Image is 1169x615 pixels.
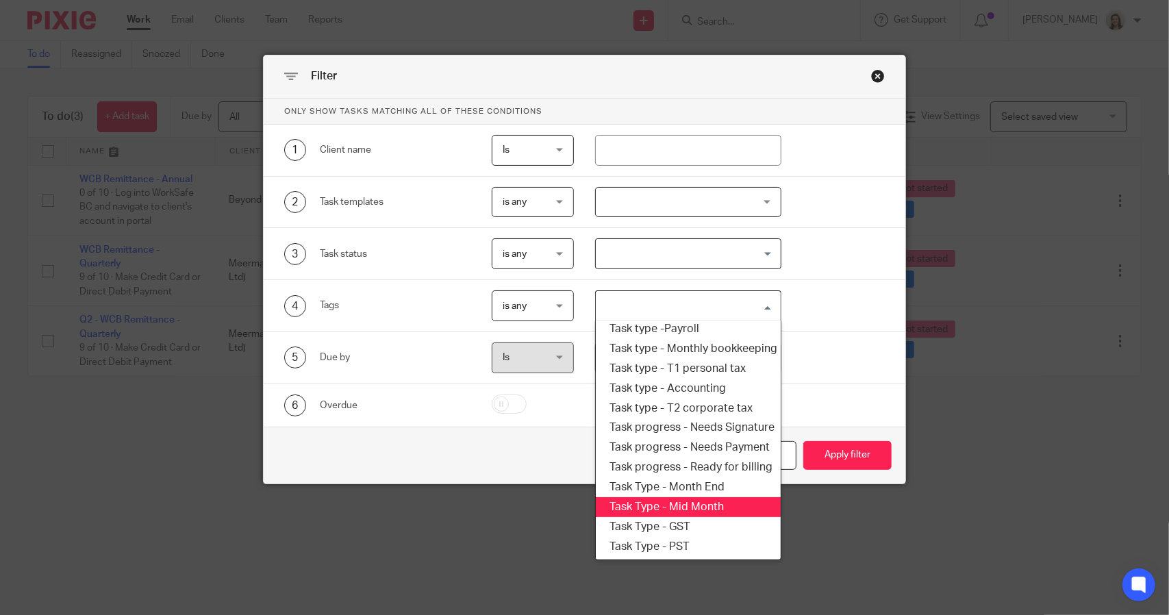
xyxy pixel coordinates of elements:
[503,353,510,362] span: Is
[871,69,885,83] div: Close this dialog window
[503,145,510,155] span: Is
[320,351,470,364] div: Due by
[596,438,780,457] li: Task progress - Needs Payment
[284,394,306,416] div: 6
[503,301,527,311] span: is any
[596,359,780,379] li: Task type - T1 personal tax
[264,99,905,125] p: Only show tasks matching all of these conditions
[596,497,780,517] li: Task Type - Mid Month
[596,457,780,477] li: Task progress - Ready for billing
[596,477,780,497] li: Task Type - Month End
[596,319,780,339] li: Task type -Payroll
[284,295,306,317] div: 4
[320,195,470,209] div: Task templates
[284,139,306,161] div: 1
[320,247,470,261] div: Task status
[284,243,306,265] div: 3
[503,249,527,259] span: is any
[320,399,470,412] div: Overdue
[803,441,892,470] button: Apply filter
[596,418,780,438] li: Task progress - Needs Signature
[320,143,470,157] div: Client name
[595,238,781,269] div: Search for option
[320,299,470,312] div: Tags
[284,191,306,213] div: 2
[596,399,780,418] li: Task type - T2 corporate tax
[311,71,337,81] span: Filter
[284,347,306,368] div: 5
[596,339,780,359] li: Task type - Monthly bookkeeping
[503,197,527,207] span: is any
[596,517,780,537] li: Task Type - GST
[597,294,772,318] input: Search for option
[597,242,772,266] input: Search for option
[596,537,780,557] li: Task Type - PST
[596,379,780,399] li: Task type - Accounting
[595,290,781,321] div: Search for option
